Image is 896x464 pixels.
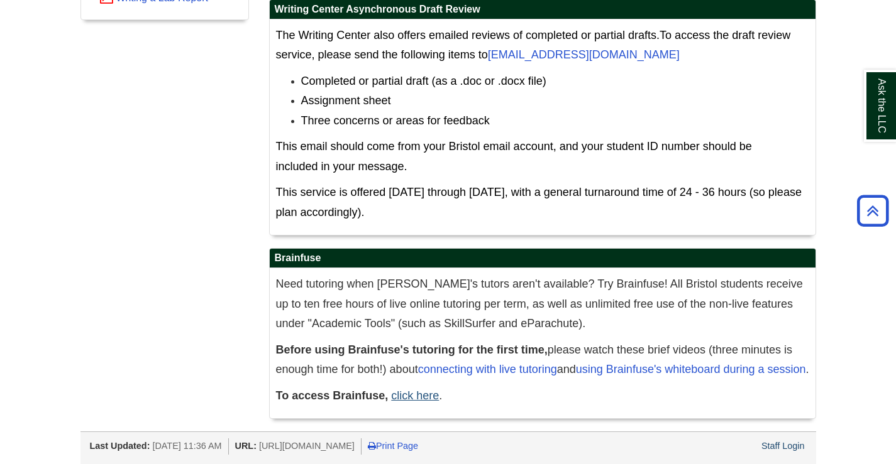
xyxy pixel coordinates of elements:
a: using Brainfuse's whiteboard during a session [576,363,806,375]
a: Back to Top [853,202,893,219]
span: URL: [235,441,257,451]
span: The Writing Center also offers emailed reviews of completed or partial drafts. [276,29,660,41]
span: Assignment sheet [301,94,391,107]
span: This service is offered [DATE] through [DATE], with a general turnaround time of 24 - 36 hours (s... [276,186,802,219]
span: Three concerns or areas for feedback [301,114,490,127]
a: click here [391,389,439,402]
a: connecting with live tutoring [418,363,557,375]
a: Staff Login [761,441,805,451]
i: Print Page [368,441,376,450]
a: Print Page [368,441,418,451]
h2: Brainfuse [270,249,816,268]
span: Last Updated: [90,441,150,451]
a: [EMAIL_ADDRESS][DOMAIN_NAME] [488,48,680,61]
span: [URL][DOMAIN_NAME] [259,441,355,451]
span: . [276,389,443,402]
span: Need tutoring when [PERSON_NAME]'s tutors aren't available? Try Brainfuse! All Bristol students r... [276,278,803,330]
span: This email should come from your Bristol email account, and your student ID number should be incl... [276,140,752,173]
span: [DATE] 11:36 AM [152,441,221,451]
strong: Before using Brainfuse's tutoring for the first time, [276,343,548,356]
span: Completed or partial draft (as a .doc or .docx file) [301,75,546,87]
strong: To access Brainfuse, [276,389,389,402]
span: please watch these brief videos (three minutes is enough time for both!) about and . [276,343,809,376]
